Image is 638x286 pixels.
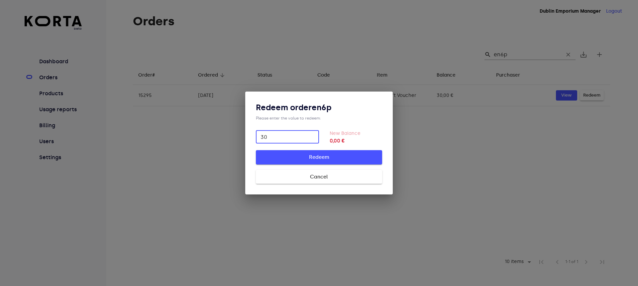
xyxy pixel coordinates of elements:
[256,116,382,121] div: Please enter the value to redeem:
[256,170,382,184] button: Cancel
[266,172,372,181] span: Cancel
[330,131,361,136] label: New Balance
[256,102,382,113] h3: Redeem order en6p
[266,153,372,161] span: Redeem
[256,150,382,164] button: Redeem
[330,137,382,145] strong: 0,00 €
